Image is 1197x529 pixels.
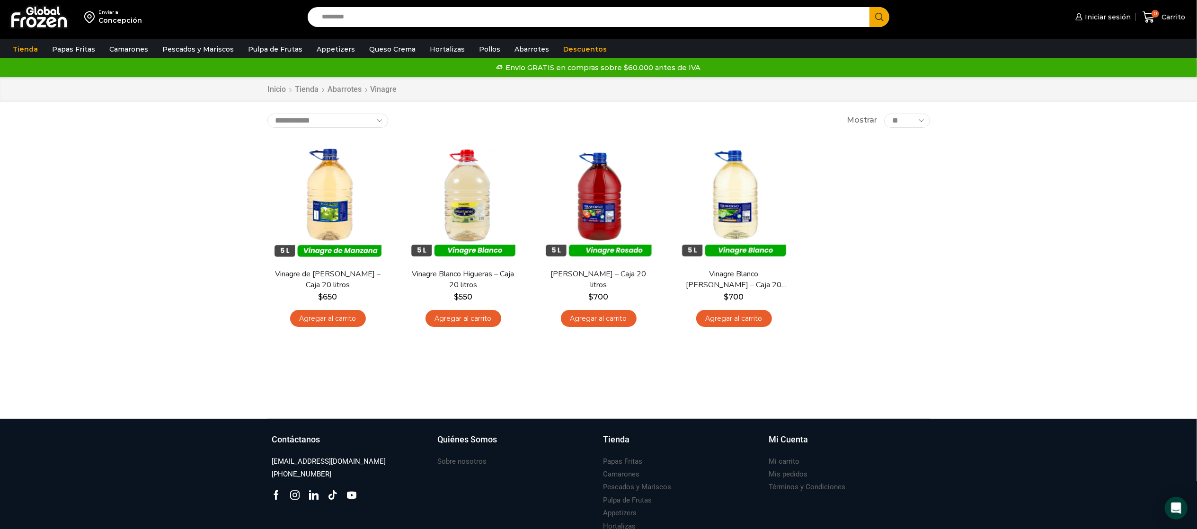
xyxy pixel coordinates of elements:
[603,508,637,518] h3: Appetizers
[98,9,142,16] div: Enviar a
[603,457,643,467] h3: Papas Fritas
[603,482,672,492] h3: Pescados y Mariscos
[425,40,470,58] a: Hortalizas
[769,468,808,481] a: Mis pedidos
[158,40,239,58] a: Pescados y Mariscos
[84,9,98,25] img: address-field-icon.svg
[589,292,594,301] span: $
[290,310,366,327] a: Agregar al carrito: “Vinagre de Manzana Higueras - Caja 20 litros”
[408,269,517,291] a: Vinagre Blanco Higueras – Caja 20 litros
[272,433,320,446] h3: Contáctanos
[559,40,612,58] a: Descuentos
[272,455,386,468] a: [EMAIL_ADDRESS][DOMAIN_NAME]
[847,115,877,126] span: Mostrar
[312,40,360,58] a: Appetizers
[1073,8,1131,26] a: Iniciar sesión
[8,40,43,58] a: Tienda
[1140,6,1188,28] a: 0 Carrito
[769,433,808,446] h3: Mi Cuenta
[1165,497,1188,520] div: Open Intercom Messenger
[438,433,497,446] h3: Quiénes Somos
[1082,12,1131,22] span: Iniciar sesión
[267,84,287,95] a: Inicio
[438,455,487,468] a: Sobre nosotros
[1152,10,1159,18] span: 0
[869,7,889,27] button: Search button
[679,269,788,291] a: Vinagre Blanco [PERSON_NAME] – Caja 20 litros
[438,457,487,467] h3: Sobre nosotros
[243,40,307,58] a: Pulpa de Frutas
[267,84,397,95] nav: Breadcrumb
[696,310,772,327] a: Agregar al carrito: “Vinagre Blanco Traverso - Caja 20 litros”
[267,114,388,128] select: Pedido de la tienda
[603,495,652,505] h3: Pulpa de Frutas
[769,455,800,468] a: Mi carrito
[769,457,800,467] h3: Mi carrito
[603,469,640,479] h3: Camarones
[1159,12,1185,22] span: Carrito
[603,455,643,468] a: Papas Fritas
[510,40,554,58] a: Abarrotes
[454,292,472,301] bdi: 550
[561,310,637,327] a: Agregar al carrito: “Vinagre Rosado Traverso - Caja 20 litros”
[769,433,925,455] a: Mi Cuenta
[454,292,459,301] span: $
[319,292,337,301] bdi: 650
[328,84,363,95] a: Abarrotes
[364,40,420,58] a: Queso Crema
[769,469,808,479] h3: Mis pedidos
[47,40,100,58] a: Papas Fritas
[769,481,846,494] a: Términos y Condiciones
[603,481,672,494] a: Pescados y Mariscos
[272,469,332,479] h3: [PHONE_NUMBER]
[438,433,594,455] a: Quiénes Somos
[603,468,640,481] a: Camarones
[724,292,729,301] span: $
[272,433,428,455] a: Contáctanos
[474,40,505,58] a: Pollos
[273,269,382,291] a: Vinagre de [PERSON_NAME] – Caja 20 litros
[98,16,142,25] div: Concepción
[724,292,744,301] bdi: 700
[105,40,153,58] a: Camarones
[769,482,846,492] h3: Términos y Condiciones
[603,494,652,507] a: Pulpa de Frutas
[371,85,397,94] h1: Vinagre
[319,292,323,301] span: $
[272,457,386,467] h3: [EMAIL_ADDRESS][DOMAIN_NAME]
[603,433,760,455] a: Tienda
[603,507,637,520] a: Appetizers
[295,84,319,95] a: Tienda
[272,468,332,481] a: [PHONE_NUMBER]
[589,292,609,301] bdi: 700
[603,433,630,446] h3: Tienda
[426,310,501,327] a: Agregar al carrito: “Vinagre Blanco Higueras - Caja 20 litros”
[544,269,653,291] a: [PERSON_NAME] – Caja 20 litros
